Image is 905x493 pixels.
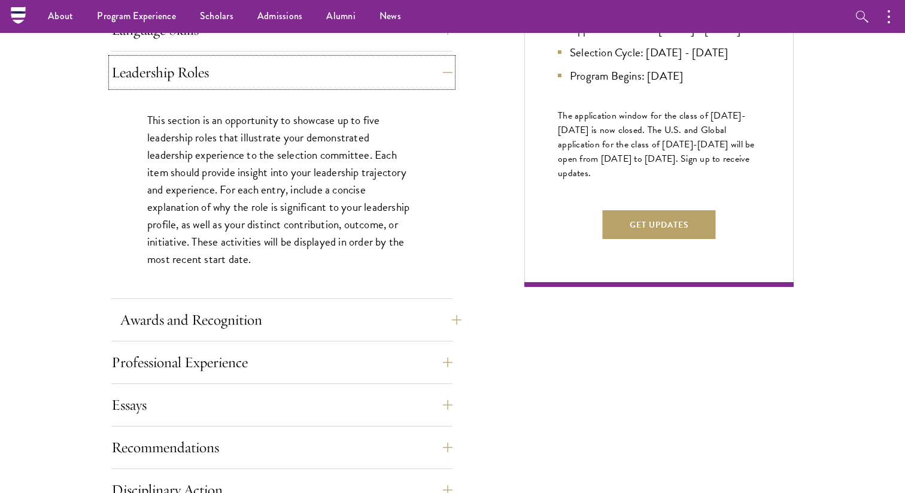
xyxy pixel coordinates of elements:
button: Recommendations [111,433,452,462]
span: The application window for the class of [DATE]-[DATE] is now closed. The U.S. and Global applicat... [558,108,755,180]
p: This section is an opportunity to showcase up to five leadership roles that illustrate your demon... [147,111,417,268]
button: Leadership Roles [111,58,452,87]
li: Selection Cycle: [DATE] - [DATE] [558,44,760,61]
button: Get Updates [603,210,716,239]
li: Program Begins: [DATE] [558,67,760,84]
button: Essays [111,391,452,419]
button: Awards and Recognition [120,306,461,334]
button: Professional Experience [111,348,452,377]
